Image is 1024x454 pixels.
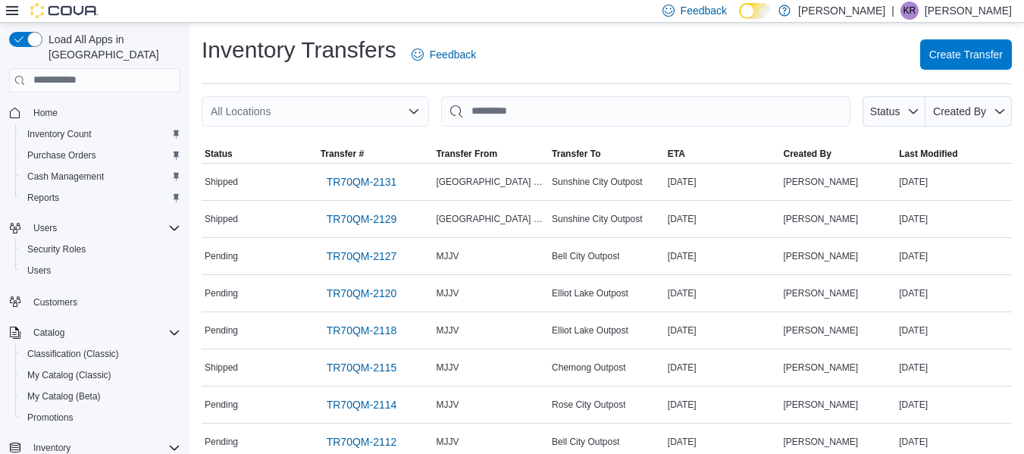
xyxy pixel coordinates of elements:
span: Cash Management [21,168,180,186]
span: Elliot Lake Outpost [552,287,628,299]
input: This is a search bar. After typing your query, hit enter to filter the results lower in the page. [441,96,850,127]
div: [DATE] [896,359,1012,377]
span: TR70QM-2112 [327,434,397,449]
span: Status [205,148,233,160]
div: [DATE] [665,321,781,340]
span: Transfer From [436,148,497,160]
a: Inventory Count [21,125,98,143]
button: Customers [3,290,186,312]
span: Bell City Outpost [552,436,619,448]
span: [GEOGRAPHIC_DATA] Outpost [436,213,546,225]
span: TR70QM-2114 [327,397,397,412]
button: Promotions [15,407,186,428]
span: Shipped [205,362,238,374]
button: Last Modified [896,145,1012,163]
div: [DATE] [896,433,1012,451]
span: MJJV [436,250,459,262]
span: [PERSON_NAME] [784,176,859,188]
span: Cash Management [27,171,104,183]
input: Dark Mode [739,3,771,19]
span: [GEOGRAPHIC_DATA] Outpost [436,176,546,188]
button: ETA [665,145,781,163]
span: Security Roles [21,240,180,258]
span: My Catalog (Beta) [21,387,180,405]
a: TR70QM-2118 [321,315,403,346]
span: [PERSON_NAME] [784,250,859,262]
span: Pending [205,287,238,299]
span: Feedback [430,47,476,62]
a: My Catalog (Classic) [21,366,117,384]
button: Classification (Classic) [15,343,186,365]
a: Promotions [21,409,80,427]
a: Purchase Orders [21,146,102,164]
span: My Catalog (Classic) [21,366,180,384]
div: [DATE] [896,173,1012,191]
span: TR70QM-2129 [327,211,397,227]
span: [PERSON_NAME] [784,362,859,374]
span: Pending [205,399,238,411]
span: Catalog [27,324,180,342]
button: Inventory Count [15,124,186,145]
div: [DATE] [665,396,781,414]
span: [PERSON_NAME] [784,213,859,225]
span: Chemong Outpost [552,362,625,374]
button: Created By [925,96,1012,127]
a: Users [21,261,57,280]
span: Promotions [21,409,180,427]
div: [DATE] [665,173,781,191]
button: Reports [15,187,186,208]
p: [PERSON_NAME] [925,2,1012,20]
span: Users [27,265,51,277]
a: TR70QM-2127 [321,241,403,271]
h1: Inventory Transfers [202,35,396,65]
span: Shipped [205,176,238,188]
span: Sunshine City Outpost [552,213,642,225]
a: TR70QM-2129 [321,204,403,234]
span: TR70QM-2131 [327,174,397,189]
button: Open list of options [408,105,420,117]
a: TR70QM-2114 [321,390,403,420]
span: MJJV [436,362,459,374]
span: Catalog [33,327,64,339]
span: Customers [27,292,180,311]
button: Transfer # [318,145,434,163]
span: MJJV [436,436,459,448]
span: MJJV [436,287,459,299]
span: [PERSON_NAME] [784,287,859,299]
span: TR70QM-2115 [327,360,397,375]
div: [DATE] [896,247,1012,265]
span: [PERSON_NAME] [784,436,859,448]
a: Security Roles [21,240,92,258]
button: Catalog [27,324,70,342]
span: Security Roles [27,243,86,255]
div: [DATE] [665,433,781,451]
span: TR70QM-2118 [327,323,397,338]
span: Feedback [681,3,727,18]
span: Inventory Count [21,125,180,143]
span: Create Transfer [929,47,1003,62]
a: Reports [21,189,65,207]
button: Users [15,260,186,281]
button: Security Roles [15,239,186,260]
span: KR [903,2,916,20]
span: Dark Mode [739,19,740,20]
span: Elliot Lake Outpost [552,324,628,337]
button: Users [27,219,63,237]
span: Created By [933,105,986,117]
span: MJJV [436,324,459,337]
span: [PERSON_NAME] [784,399,859,411]
span: Last Modified [899,148,957,160]
span: ETA [668,148,685,160]
span: Home [27,103,180,122]
span: Load All Apps in [GEOGRAPHIC_DATA] [42,32,180,62]
div: [DATE] [896,210,1012,228]
button: Create Transfer [920,39,1012,70]
button: Purchase Orders [15,145,186,166]
span: Pending [205,436,238,448]
a: TR70QM-2115 [321,352,403,383]
button: Users [3,218,186,239]
span: Transfer # [321,148,364,160]
span: Users [21,261,180,280]
span: Transfer To [552,148,600,160]
a: Customers [27,293,83,312]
